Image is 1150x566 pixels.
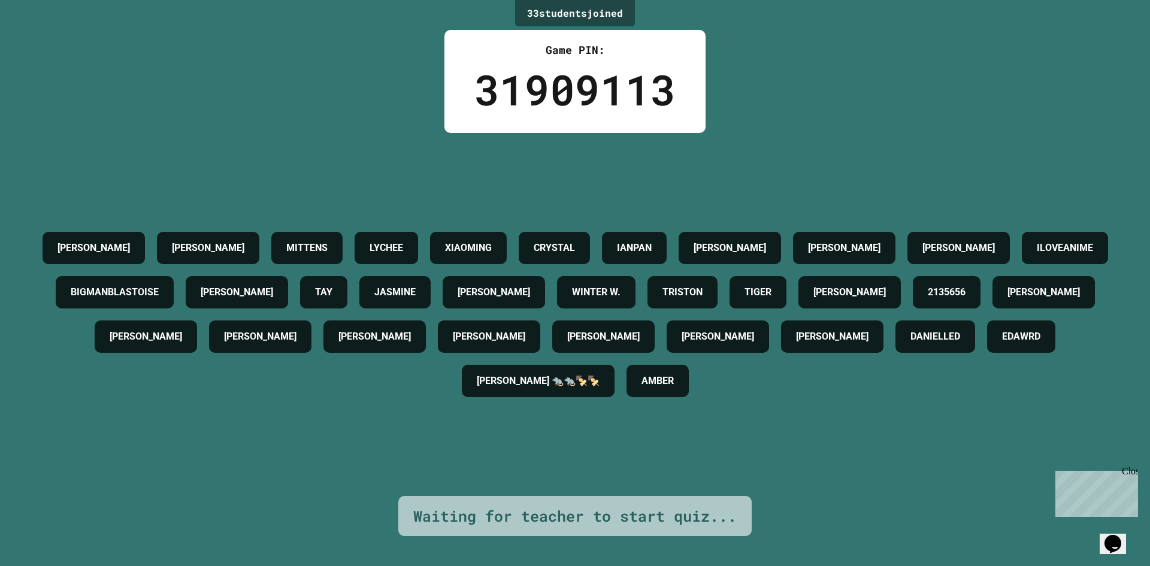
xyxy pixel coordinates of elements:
[172,241,244,255] h4: [PERSON_NAME]
[534,241,575,255] h4: CRYSTAL
[617,241,652,255] h4: IANPAN
[796,329,868,344] h4: [PERSON_NAME]
[110,329,182,344] h4: [PERSON_NAME]
[286,241,328,255] h4: MITTENS
[201,285,273,299] h4: [PERSON_NAME]
[682,329,754,344] h4: [PERSON_NAME]
[641,374,674,388] h4: AMBER
[567,329,640,344] h4: [PERSON_NAME]
[453,329,525,344] h4: [PERSON_NAME]
[338,329,411,344] h4: [PERSON_NAME]
[374,285,416,299] h4: JASMINE
[1002,329,1040,344] h4: EDAWRD
[474,58,676,121] div: 31909113
[1037,241,1093,255] h4: ILOVEANIME
[928,285,966,299] h4: 2135656
[474,42,676,58] div: Game PIN:
[315,285,332,299] h4: TAY
[813,285,886,299] h4: [PERSON_NAME]
[694,241,766,255] h4: [PERSON_NAME]
[922,241,995,255] h4: [PERSON_NAME]
[1007,285,1080,299] h4: [PERSON_NAME]
[224,329,296,344] h4: [PERSON_NAME]
[5,5,83,76] div: Chat with us now!Close
[910,329,960,344] h4: DANIELLED
[71,285,159,299] h4: BIGMANBLASTOISE
[477,374,600,388] h4: [PERSON_NAME] 🐀🐀🍢🍢
[57,241,130,255] h4: [PERSON_NAME]
[1100,518,1138,554] iframe: chat widget
[808,241,880,255] h4: [PERSON_NAME]
[370,241,403,255] h4: LYCHEE
[662,285,703,299] h4: TRISTON
[445,241,492,255] h4: XIAOMING
[1051,466,1138,517] iframe: chat widget
[572,285,621,299] h4: WINTER W.
[745,285,771,299] h4: TIGER
[413,505,737,528] div: Waiting for teacher to start quiz...
[458,285,530,299] h4: [PERSON_NAME]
